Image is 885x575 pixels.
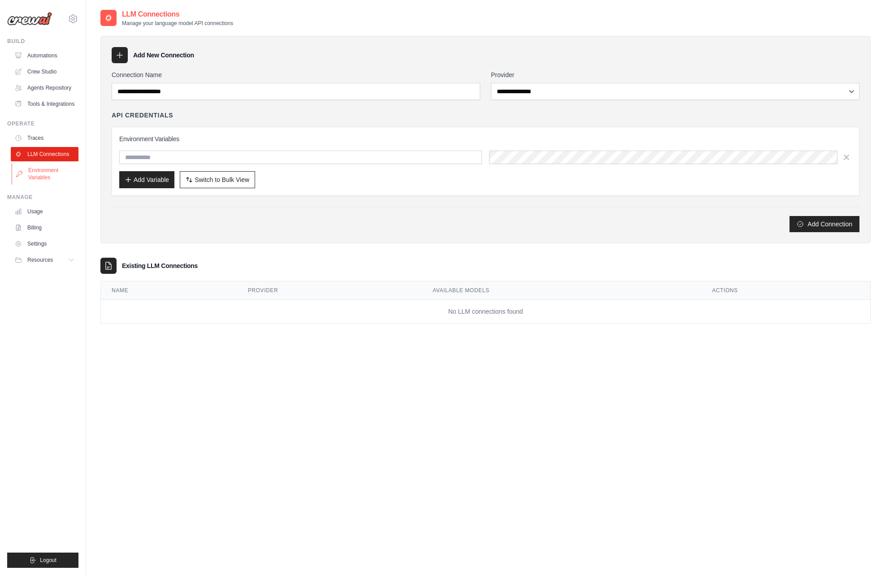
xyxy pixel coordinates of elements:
[7,38,78,45] div: Build
[119,171,174,188] button: Add Variable
[119,134,852,143] h3: Environment Variables
[237,281,422,300] th: Provider
[122,20,233,27] p: Manage your language model API connections
[40,557,56,564] span: Logout
[122,261,198,270] h3: Existing LLM Connections
[180,171,255,188] button: Switch to Bulk View
[11,97,78,111] a: Tools & Integrations
[11,220,78,235] a: Billing
[11,204,78,219] a: Usage
[7,12,52,26] img: Logo
[12,163,79,185] a: Environment Variables
[11,81,78,95] a: Agents Repository
[7,120,78,127] div: Operate
[7,553,78,568] button: Logout
[122,9,233,20] h2: LLM Connections
[7,194,78,201] div: Manage
[195,175,249,184] span: Switch to Bulk View
[11,131,78,145] a: Traces
[101,300,870,324] td: No LLM connections found
[701,281,870,300] th: Actions
[112,70,480,79] label: Connection Name
[11,237,78,251] a: Settings
[11,65,78,79] a: Crew Studio
[11,147,78,161] a: LLM Connections
[790,216,859,232] button: Add Connection
[491,70,859,79] label: Provider
[133,51,194,60] h3: Add New Connection
[101,281,237,300] th: Name
[11,48,78,63] a: Automations
[27,256,53,264] span: Resources
[422,281,701,300] th: Available Models
[11,253,78,267] button: Resources
[112,111,173,120] h4: API Credentials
